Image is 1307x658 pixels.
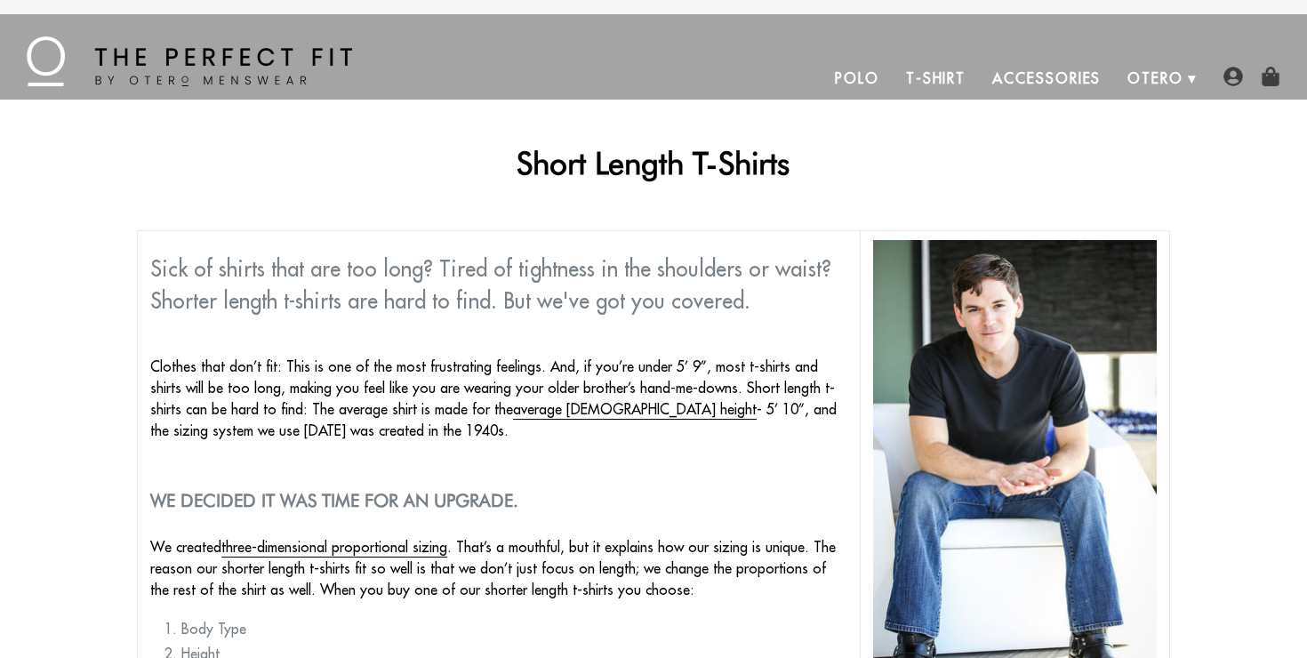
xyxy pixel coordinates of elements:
[150,490,846,511] h2: We decided it was time for an upgrade.
[181,618,846,639] li: Body Type
[150,536,846,600] p: We created . That’s a mouthful, but it explains how our sizing is unique. The reason our shorter ...
[137,144,1170,181] h1: Short Length T-Shirts
[893,57,979,100] a: T-Shirt
[1261,67,1280,86] img: shopping-bag-icon.png
[150,255,831,314] span: Sick of shirts that are too long? Tired of tightness in the shoulders or waist? Shorter length t-...
[1223,67,1243,86] img: user-account-icon.png
[221,538,447,558] a: three-dimensional proportional sizing
[150,356,846,441] p: Clothes that don’t fit: This is one of the most frustrating feelings. And, if you’re under 5’ 9”,...
[27,36,352,86] img: The Perfect Fit - by Otero Menswear - Logo
[1114,57,1197,100] a: Otero
[979,57,1114,100] a: Accessories
[822,57,893,100] a: Polo
[513,400,757,420] a: average [DEMOGRAPHIC_DATA] height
